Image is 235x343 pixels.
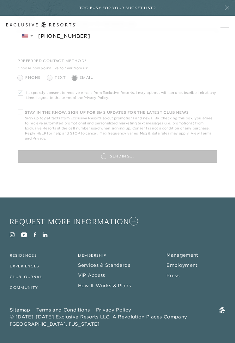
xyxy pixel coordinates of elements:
[18,150,217,163] button: Sending...
[18,30,36,42] div: Country Code Selector
[25,110,217,116] h6: Stay in the know. Sign up for sms updates for the latest club news
[18,58,87,67] legend: Preferred Contact Method*
[78,272,105,278] a: VIP Access
[26,90,217,100] span: I expressly consent to receive emails from Exclusive Resorts. I may opt-out with an unsubscribe l...
[18,66,217,71] div: Choose how you'd like to hear from us:
[10,285,38,290] a: Community
[25,116,217,141] span: Sign up to get texts from Exclusive Resorts about promotions and news. By Checking this box, you ...
[220,23,229,27] button: Open navigation
[79,5,156,11] h6: Too busy for your bucket list?
[78,283,131,289] a: How It Works & Plans
[78,262,130,268] a: Services & Standards
[83,95,108,100] a: Privacy Policy
[36,307,89,313] a: Terms and Conditions
[80,75,93,81] span: Email
[10,264,39,268] a: Experiences
[96,307,131,313] a: Privacy Policy
[10,253,37,258] a: Residences
[10,307,30,313] a: Sitemap
[166,262,197,268] a: Employment
[10,275,42,279] a: Club Journal
[78,253,106,258] a: Membership
[36,30,217,42] input: Enter a phone number
[30,34,34,38] span: ▼
[55,75,66,81] span: Text
[10,216,138,228] a: Request More Information
[10,313,217,328] span: © [DATE]-[DATE] Exclusive Resorts LLC. A Revolution Places Company [GEOGRAPHIC_DATA], [US_STATE]
[166,272,179,278] a: Press
[206,314,235,343] iframe: Qualified Messenger
[166,252,198,258] a: Management
[25,75,41,81] span: Phone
